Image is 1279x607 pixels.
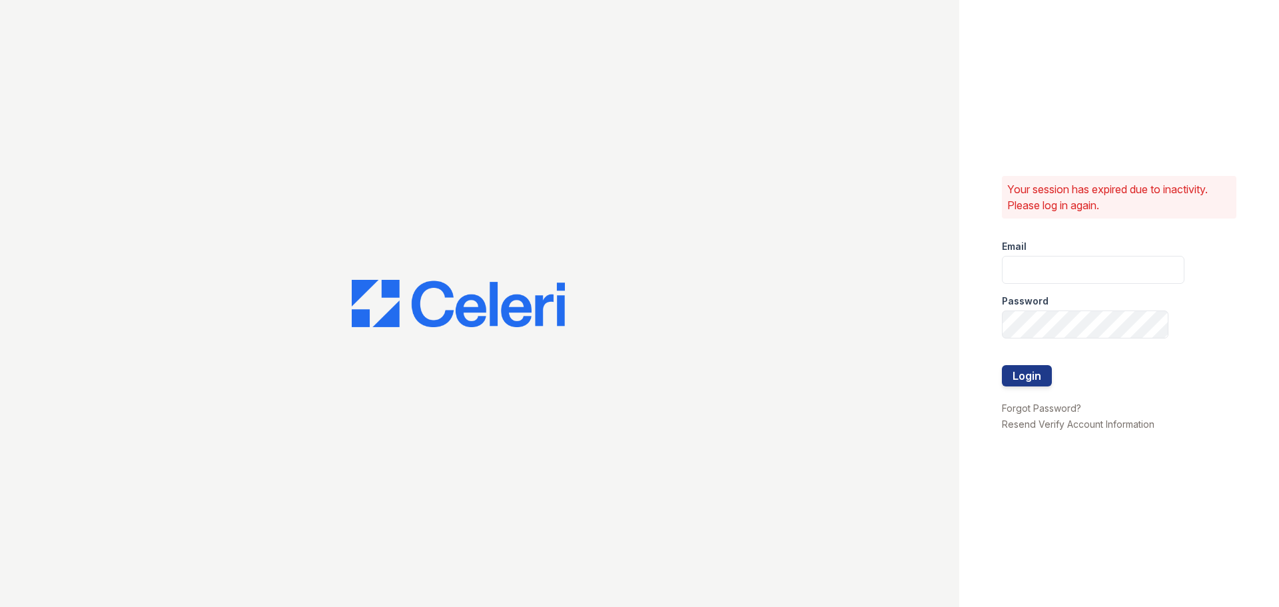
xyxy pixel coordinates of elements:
[1002,418,1154,430] a: Resend Verify Account Information
[1002,295,1049,308] label: Password
[352,280,565,328] img: CE_Logo_Blue-a8612792a0a2168367f1c8372b55b34899dd931a85d93a1a3d3e32e68fde9ad4.png
[1007,181,1231,213] p: Your session has expired due to inactivity. Please log in again.
[1002,402,1081,414] a: Forgot Password?
[1002,240,1027,253] label: Email
[1002,365,1052,386] button: Login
